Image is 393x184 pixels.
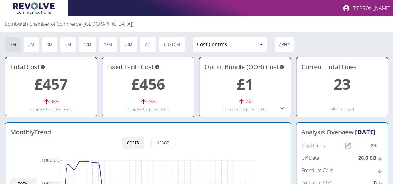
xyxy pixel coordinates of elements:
[99,37,117,52] button: 18M
[245,98,252,105] p: 2 %
[119,37,138,52] button: 24M
[159,37,185,52] button: Custom
[279,62,284,72] svg: Costs outside of your fixed tariff
[122,137,144,149] button: Costs
[334,74,350,94] a: 23
[5,20,133,28] a: Edinburgh Chamber of Commerce ([GEOGRAPHIC_DATA])
[107,62,189,72] h4: Fixed Tariff Cost
[78,37,97,52] button: 12M
[147,98,157,105] p: 38 %
[301,154,319,162] p: UK Data
[155,62,160,72] svg: This is your recurring contracted cost
[107,106,189,112] p: compared to prior month
[34,74,68,94] a: £457
[358,154,383,162] div: 20.0 GB
[151,137,174,149] button: Usage
[50,98,60,105] p: 38 %
[41,157,59,164] tspan: £800.00
[23,37,39,52] button: 2M
[5,37,21,52] button: 1M
[237,74,254,94] a: £1
[42,37,58,52] button: 3M
[40,62,45,72] svg: This is the total charges incurred over 1 months
[301,167,333,174] p: Premium Calls
[340,2,393,14] button: [PERSON_NAME]
[338,106,340,112] a: 5
[301,142,383,149] a: Total Lines23
[371,142,383,149] div: 23
[204,62,286,72] h4: Out of Bundle (OOB) Cost
[301,142,325,149] p: Total Lines
[140,37,157,52] button: All
[352,5,391,11] p: [PERSON_NAME]
[355,128,376,136] span: [DATE]
[301,128,383,137] h4: Analysis Overview
[10,106,92,112] p: compared to prior month
[60,37,76,52] button: 6M
[10,62,92,72] h4: Total Cost
[301,62,383,72] h4: Current Total Lines
[131,74,165,94] a: £456
[10,128,51,137] h4: Monthly Trend
[13,2,55,14] img: Logo
[275,37,295,52] button: Apply
[301,106,383,112] p: with unused
[301,154,383,162] a: UK Data20.0 GB
[301,167,383,174] a: Premium Calls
